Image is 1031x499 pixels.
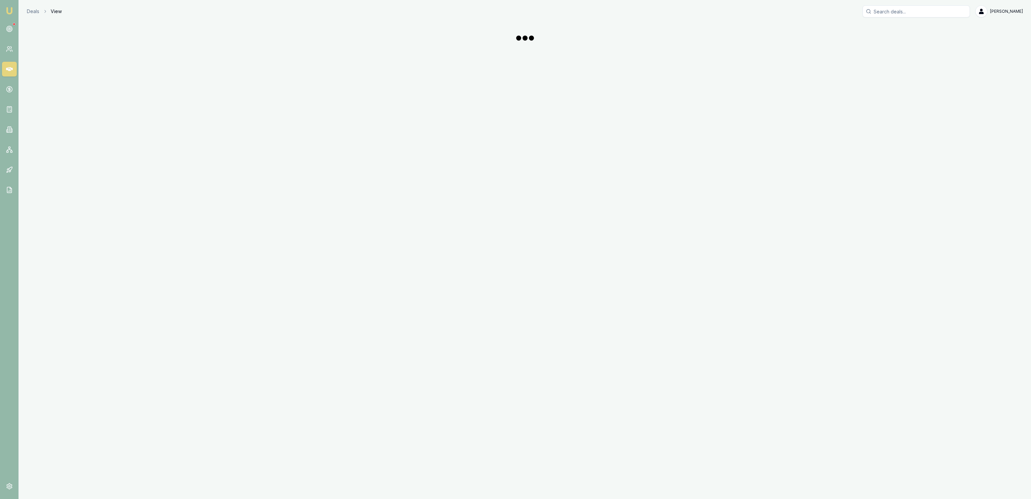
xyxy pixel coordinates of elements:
span: View [51,8,62,15]
span: [PERSON_NAME] [990,9,1023,14]
img: emu-icon-u.png [5,7,13,15]
input: Search deals [863,5,970,17]
a: Deals [27,8,39,15]
nav: breadcrumb [27,8,62,15]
